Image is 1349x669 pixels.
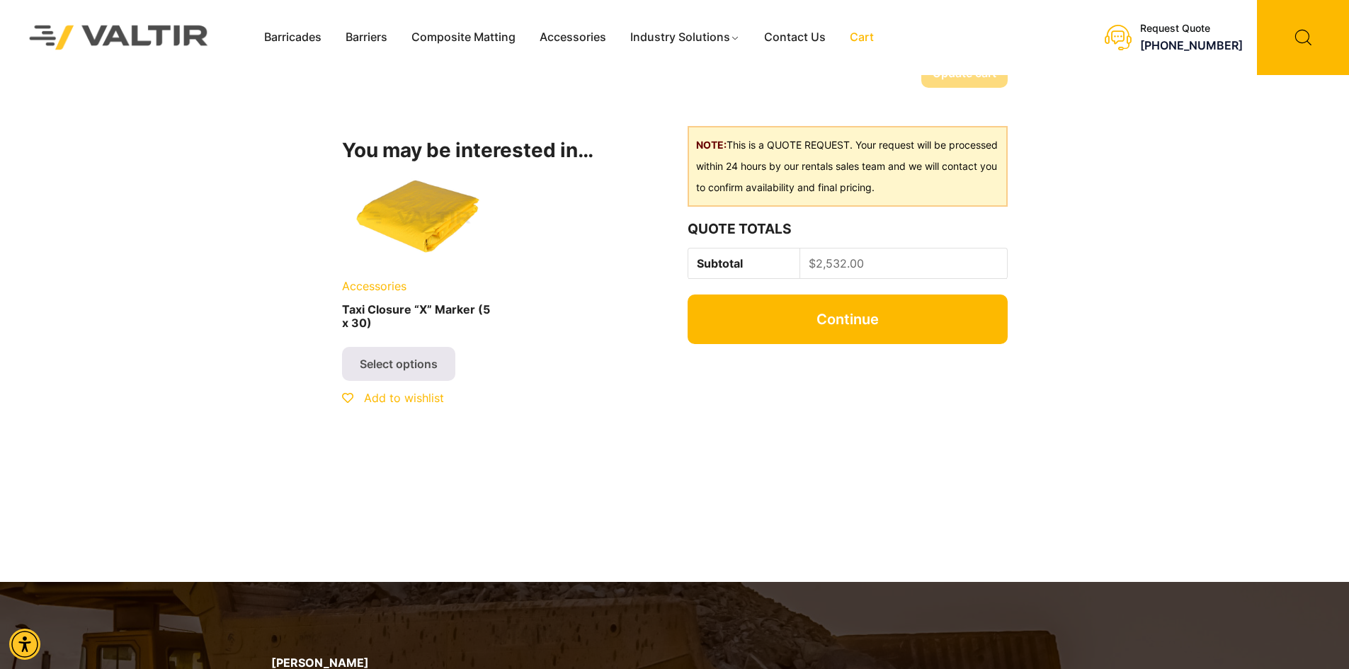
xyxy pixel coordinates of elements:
a: Add to wishlist [342,391,444,405]
a: Composite Matting [399,27,528,48]
a: Select options for “Taxi Closure “X” Marker (5 x 30)” [342,347,455,381]
bdi: 2,532.00 [809,256,864,270]
img: Accessories [342,173,496,265]
a: Cart [838,27,886,48]
a: Barricades [252,27,334,48]
a: Industry Solutions [618,27,752,48]
b: NOTE: [696,139,727,151]
div: Accessibility Menu [9,629,40,660]
h2: Quote Totals [688,221,1007,237]
h2: You may be interested in… [342,139,661,163]
div: This is a QUOTE REQUEST. Your request will be processed within 24 hours by our rentals sales team... [688,126,1007,207]
span: $ [809,256,816,270]
span: Accessories [342,279,406,293]
a: call (888) 496-3625 [1140,38,1243,52]
a: Accessories [528,27,618,48]
a: Barriers [334,27,399,48]
a: Continue [688,295,1007,344]
a: Contact Us [752,27,838,48]
div: Request Quote [1140,23,1243,35]
a: AccessoriesTaxi Closure “X” Marker (5 x 30) [342,173,496,336]
th: Subtotal [688,248,799,279]
span: Add to wishlist [364,391,444,405]
img: Valtir Rentals [11,6,227,68]
h2: Taxi Closure “X” Marker (5 x 30) [342,297,496,336]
